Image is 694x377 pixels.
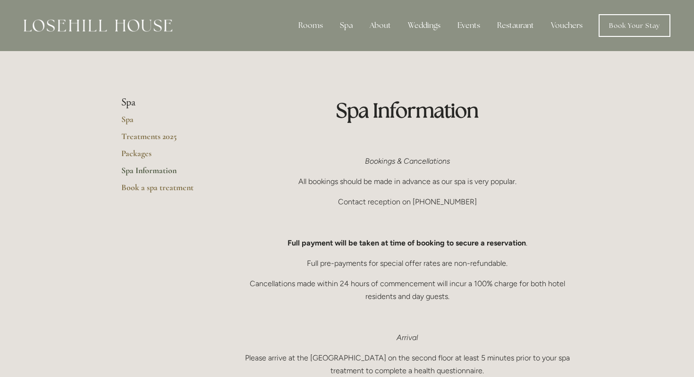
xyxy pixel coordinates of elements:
a: Packages [121,148,212,165]
p: Full pre-payments for special offer rates are non-refundable. [242,257,573,270]
div: Rooms [291,16,330,35]
a: Book a spa treatment [121,182,212,199]
p: Contact reception on [PHONE_NUMBER] [242,195,573,208]
div: Weddings [400,16,448,35]
em: Arrival [397,333,418,342]
div: Spa [332,16,360,35]
em: Bookings & Cancellations [365,157,450,166]
a: Treatments 2025 [121,131,212,148]
div: Restaurant [490,16,542,35]
p: All bookings should be made in advance as our spa is very popular. [242,175,573,188]
a: Spa [121,114,212,131]
a: Vouchers [543,16,590,35]
div: Events [450,16,488,35]
p: Cancellations made within 24 hours of commencement will incur a 100% charge for both hotel reside... [242,277,573,303]
img: Losehill House [24,19,172,32]
div: About [362,16,398,35]
p: Please arrive at the [GEOGRAPHIC_DATA] on the second floor at least 5 minutes prior to your spa t... [242,351,573,377]
a: Book Your Stay [599,14,670,37]
strong: Full payment will be taken at time of booking to secure a reservation [288,238,526,247]
li: Spa [121,96,212,109]
strong: Spa Information [336,97,479,123]
a: Spa Information [121,165,212,182]
p: . [242,237,573,249]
